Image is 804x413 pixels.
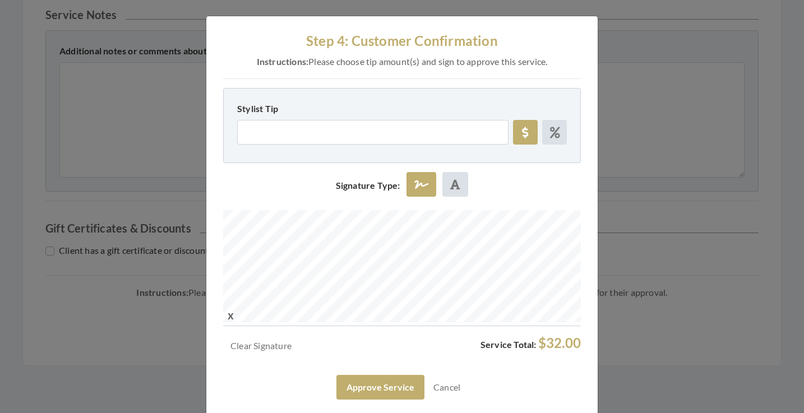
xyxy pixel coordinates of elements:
label: Stylist Tip [237,102,278,115]
p: Please choose tip amount(s) and sign to approve this service. [223,54,581,69]
a: Clear Signature [223,335,299,361]
strong: Instructions: [257,56,309,67]
h3: Step 4: Customer Confirmation [223,33,581,49]
span: Service Total: [480,339,537,350]
label: Signature Type: [336,179,400,192]
span: $32.00 [538,335,581,351]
